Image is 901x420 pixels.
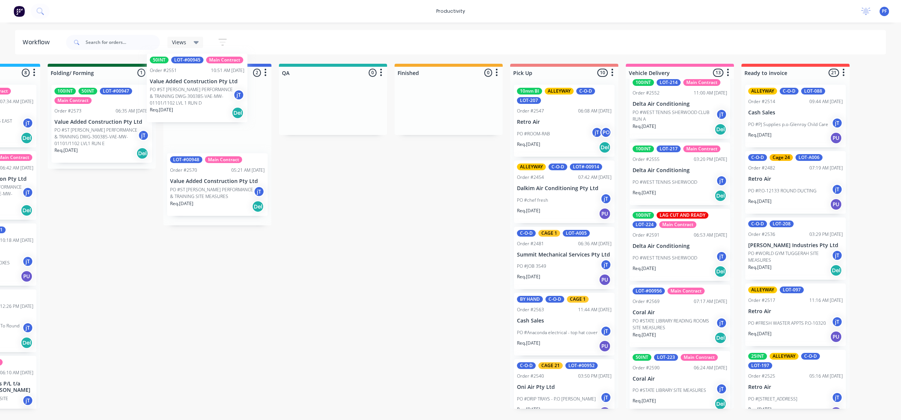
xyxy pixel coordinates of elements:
[86,35,160,50] input: Search for orders...
[432,6,469,17] div: productivity
[23,38,53,47] div: Workflow
[172,38,186,46] span: Views
[14,6,25,17] img: Factory
[882,8,887,15] span: PF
